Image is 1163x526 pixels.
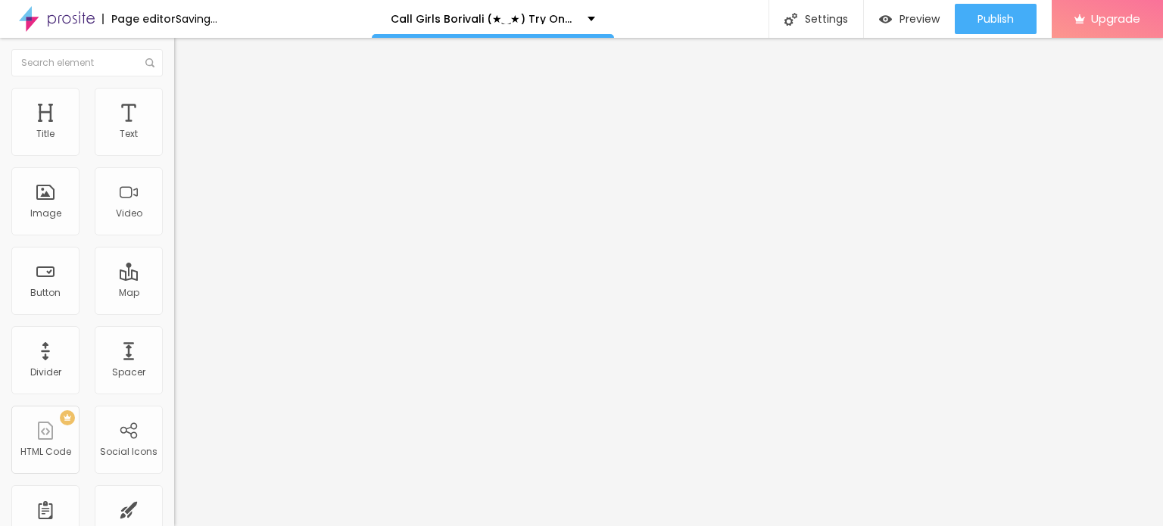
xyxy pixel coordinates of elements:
input: Search element [11,49,163,76]
span: Upgrade [1091,12,1140,25]
div: HTML Code [20,447,71,457]
img: view-1.svg [879,13,892,26]
img: Icone [784,13,797,26]
div: Saving... [176,14,217,24]
div: Image [30,208,61,219]
div: Title [36,129,55,139]
div: Button [30,288,61,298]
span: Publish [977,13,1014,25]
div: Page editor [102,14,176,24]
div: Text [120,129,138,139]
div: Divider [30,367,61,378]
div: Social Icons [100,447,157,457]
div: Video [116,208,142,219]
p: Call Girls Borivali (★‿★) Try One Of The our Best Russian Mumbai Escorts [391,14,576,24]
div: Map [119,288,139,298]
button: Preview [864,4,955,34]
div: Spacer [112,367,145,378]
span: Preview [900,13,940,25]
button: Publish [955,4,1037,34]
iframe: Editor [174,38,1163,526]
img: Icone [145,58,154,67]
